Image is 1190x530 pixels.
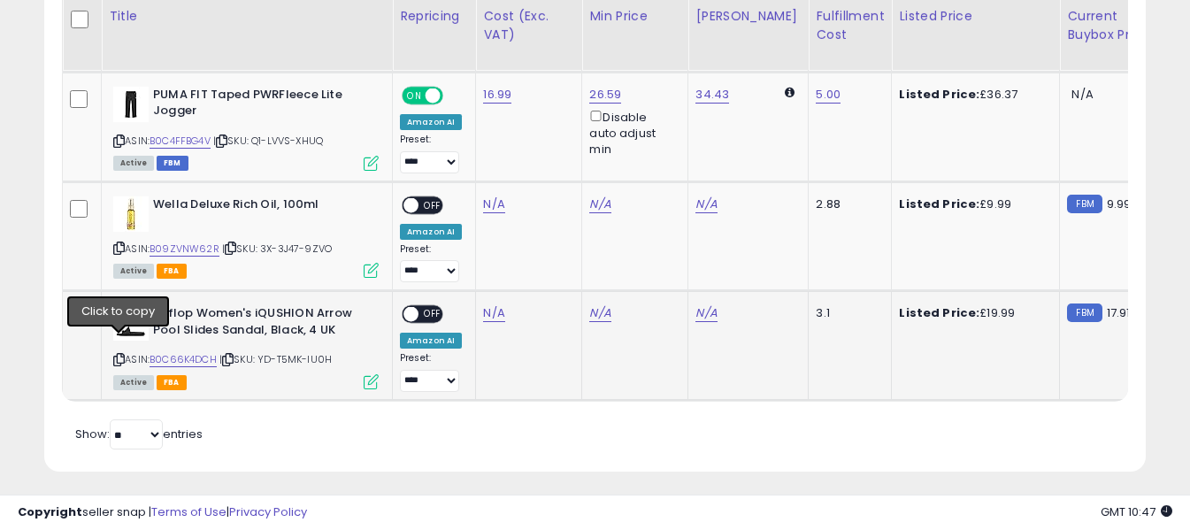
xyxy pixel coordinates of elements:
a: B0C4FFBG4V [150,134,211,149]
div: Amazon AI [400,224,462,240]
a: B0C66K4DCH [150,352,217,367]
div: £36.37 [899,87,1046,103]
div: ASIN: [113,87,379,169]
div: Listed Price [899,7,1052,26]
div: Cost (Exc. VAT) [483,7,574,44]
div: Preset: [400,243,462,283]
div: [PERSON_NAME] [695,7,801,26]
div: ASIN: [113,196,379,277]
div: Min Price [589,7,680,26]
span: OFF [441,88,469,103]
b: PUMA FIT Taped PWRFleece Lite Jogger [153,87,368,124]
img: 31p7PuxbnvL._SL40_.jpg [113,196,149,232]
span: OFF [418,197,447,212]
img: 21XyLbAGIFL._SL40_.jpg [113,87,149,122]
div: £9.99 [899,196,1046,212]
a: 16.99 [483,86,511,104]
span: FBM [157,156,188,171]
span: 2025-08-14 10:47 GMT [1101,503,1172,520]
div: seller snap | | [18,504,307,521]
span: | SKU: Q1-LVVS-XHUQ [213,134,323,148]
span: All listings currently available for purchase on Amazon [113,264,154,279]
div: 3.1 [816,305,878,321]
a: B09ZVNW62R [150,242,219,257]
small: FBM [1067,303,1102,322]
b: Listed Price: [899,196,979,212]
a: Privacy Policy [229,503,307,520]
div: ASIN: [113,305,379,388]
div: Preset: [400,352,462,392]
b: Wella Deluxe Rich Oil, 100ml [153,196,368,218]
a: 5.00 [816,86,841,104]
a: N/A [695,196,717,213]
div: Amazon AI [400,333,462,349]
a: 26.59 [589,86,621,104]
div: Title [109,7,385,26]
span: | SKU: 3X-3J47-9ZVO [222,242,332,256]
div: Fulfillment Cost [816,7,884,44]
span: | SKU: YD-T5MK-IU0H [219,352,332,366]
a: 34.43 [695,86,729,104]
a: N/A [483,304,504,322]
div: 2.88 [816,196,878,212]
strong: Copyright [18,503,82,520]
div: Repricing [400,7,468,26]
span: FBA [157,264,187,279]
a: N/A [483,196,504,213]
span: N/A [1071,86,1093,103]
b: Fitflop Women's iQUSHION Arrow Pool Slides Sandal, Black, 4 UK [153,305,368,342]
a: N/A [589,196,610,213]
b: Listed Price: [899,304,979,321]
div: Preset: [400,134,462,173]
img: 21V4hECwyeL._SL40_.jpg [113,305,149,341]
div: Amazon AI [400,114,462,130]
span: ON [403,88,426,103]
b: Listed Price: [899,86,979,103]
span: 9.99 [1107,196,1132,212]
div: £19.99 [899,305,1046,321]
span: OFF [418,307,447,322]
span: Show: entries [75,426,203,442]
div: Disable auto adjust min [589,107,674,158]
a: N/A [695,304,717,322]
i: Calculated using Dynamic Max Price. [785,87,795,98]
span: All listings currently available for purchase on Amazon [113,375,154,390]
div: Current Buybox Price [1067,7,1158,44]
a: Terms of Use [151,503,226,520]
span: FBA [157,375,187,390]
a: N/A [589,304,610,322]
small: FBM [1067,195,1102,213]
span: 17.91 [1107,304,1131,321]
span: All listings currently available for purchase on Amazon [113,156,154,171]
